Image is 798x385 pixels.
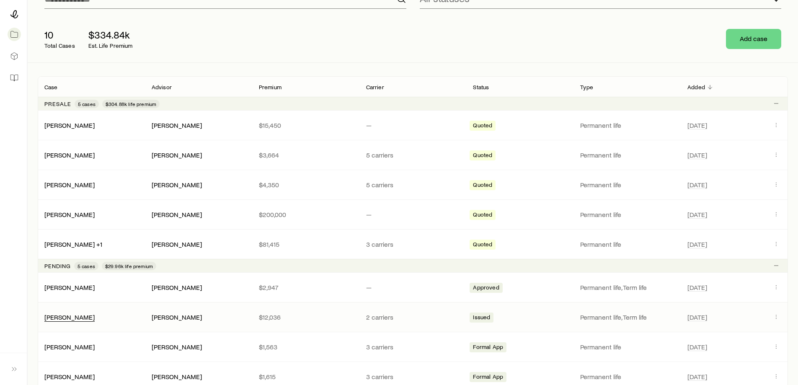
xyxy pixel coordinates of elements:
div: [PERSON_NAME] [44,343,95,351]
p: $15,450 [259,121,353,129]
a: [PERSON_NAME] [44,151,95,159]
span: Quoted [473,122,492,131]
div: [PERSON_NAME] [152,372,202,381]
p: Est. Life Premium [88,42,133,49]
span: Quoted [473,152,492,160]
p: 3 carriers [366,343,460,351]
p: Case [44,84,58,90]
div: [PERSON_NAME] [152,121,202,130]
div: [PERSON_NAME] [44,210,95,219]
span: Quoted [473,241,492,250]
p: — [366,283,460,292]
p: 2 carriers [366,313,460,321]
p: Permanent life [580,181,674,189]
span: $29.96k life premium [105,263,153,269]
p: Permanent life [580,210,674,219]
div: [PERSON_NAME] [44,313,95,322]
p: Added [687,84,705,90]
span: [DATE] [687,210,707,219]
p: Permanent life, Term life [580,313,674,321]
span: Approved [473,284,499,293]
p: $12,036 [259,313,353,321]
p: — [366,121,460,129]
p: Permanent life [580,343,674,351]
p: Pending [44,263,71,269]
span: 5 cases [77,263,95,269]
a: [PERSON_NAME] [44,283,95,291]
div: [PERSON_NAME] [152,181,202,189]
span: [DATE] [687,313,707,321]
p: Type [580,84,593,90]
span: [DATE] [687,181,707,189]
a: [PERSON_NAME] +1 [44,240,102,248]
p: $200,000 [259,210,353,219]
span: Formal App [473,373,503,382]
p: $3,664 [259,151,353,159]
p: Permanent life [580,121,674,129]
p: Permanent life [580,151,674,159]
a: [PERSON_NAME] [44,181,95,189]
p: 3 carriers [366,372,460,381]
p: Total Cases [44,42,75,49]
p: $334.84k [88,29,133,41]
p: 10 [44,29,75,41]
div: [PERSON_NAME] [44,121,95,130]
span: [DATE] [687,240,707,248]
span: [DATE] [687,283,707,292]
p: Status [473,84,489,90]
p: Permanent life [580,372,674,381]
a: [PERSON_NAME] [44,372,95,380]
a: [PERSON_NAME] [44,210,95,218]
p: $2,947 [259,283,353,292]
p: 5 carriers [366,181,460,189]
p: $1,563 [259,343,353,351]
div: [PERSON_NAME] [152,283,202,292]
div: [PERSON_NAME] [152,240,202,249]
span: [DATE] [687,343,707,351]
a: [PERSON_NAME] [44,313,95,321]
span: Quoted [473,211,492,220]
div: [PERSON_NAME] [152,151,202,160]
p: $1,615 [259,372,353,381]
div: [PERSON_NAME] [152,343,202,351]
p: 5 carriers [366,151,460,159]
div: [PERSON_NAME] [44,283,95,292]
p: Premium [259,84,281,90]
span: Quoted [473,181,492,190]
span: [DATE] [687,151,707,159]
div: [PERSON_NAME] [152,313,202,322]
a: [PERSON_NAME] [44,343,95,351]
a: [PERSON_NAME] [44,121,95,129]
span: [DATE] [687,121,707,129]
p: Advisor [152,84,172,90]
p: $81,415 [259,240,353,248]
p: $4,350 [259,181,353,189]
p: 3 carriers [366,240,460,248]
div: [PERSON_NAME] [44,151,95,160]
span: Formal App [473,344,503,352]
span: Issued [473,314,490,323]
p: Permanent life, Term life [580,283,674,292]
p: Permanent life [580,240,674,248]
span: $304.88k life premium [106,101,156,107]
p: Presale [44,101,71,107]
div: [PERSON_NAME] [152,210,202,219]
p: — [366,210,460,219]
button: Add case [726,29,781,49]
span: [DATE] [687,372,707,381]
p: Carrier [366,84,384,90]
div: [PERSON_NAME] +1 [44,240,102,249]
span: 5 cases [78,101,96,107]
